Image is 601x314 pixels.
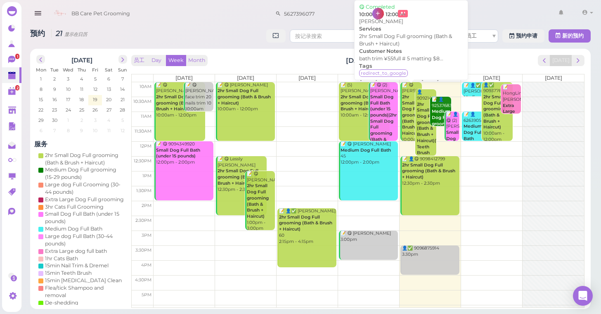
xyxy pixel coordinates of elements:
span: 1:30pm [136,188,151,193]
div: 👤9092142959 10:15am - 12:30pm [416,89,436,174]
span: 4 [79,75,84,83]
span: 2 [15,85,19,90]
span: 26 [92,106,99,114]
span: 28 [119,106,126,114]
span: [DATE] [545,75,562,81]
span: 13 [106,86,112,93]
span: 2 [52,75,57,83]
span: 5 [93,75,97,83]
div: 2hr Small Dog Full grooming (Bath & Brush + Haircut) [45,152,125,167]
button: 新的预约 [549,29,591,43]
span: 25 [78,106,85,114]
div: 👤✅ 9093776165 10:00am - 12:00pm [483,82,513,143]
span: 5pm [142,292,151,297]
b: Medium Dog Full Bath [341,147,391,153]
span: 10am [140,84,151,89]
div: 📝 👤✅ (2) [PERSON_NAME] Two pugsZen and Zeke 9:30am [463,83,493,137]
div: 📝 😋 [PERSON_NAME] 3:00pm [340,231,398,243]
span: Sat [105,67,113,73]
span: 24 [65,106,72,114]
div: Medium Dog Full Bath [45,225,102,233]
div: Extra Large Dog Full grooming [45,196,124,203]
span: 6 [39,127,43,134]
div: 📝 😋 Lessly [PERSON_NAME] 12:30pm - 2:30pm [217,156,266,193]
span: BB Care Pet Grooming [71,2,130,25]
span: 12 [92,86,98,93]
div: 📝 👤😋 9098412799 12:30pm - 2:30pm [402,156,459,186]
button: [DATE] [550,55,572,66]
span: 预约 [30,29,47,38]
div: 1hr Cats Bath [45,255,78,262]
b: Small Dog Full Bath (under 15 pounds)|2hr Small Dog Full grooming (Bath & Brush + Haircut) [370,94,397,154]
span: 3 [66,75,70,83]
input: 查询客户 [281,7,361,20]
span: 7 [52,127,57,134]
a: 2 [2,83,21,99]
span: 1 [15,54,19,59]
span: 3 [93,117,97,124]
span: 27 [106,106,112,114]
span: 1pm [142,173,151,178]
button: next [118,55,127,64]
b: Small Dog Full Bath (under 15 pounds) [156,147,200,159]
span: [DATE] [483,75,500,81]
span: 12 [120,127,125,134]
span: redirect_to_google [359,69,408,77]
h2: [DATE] [71,55,92,64]
b: Small Dog Full Bath (under 15 pounds) [446,130,464,171]
input: 按记录搜索 [290,29,372,43]
div: 📝 👤😋 (2) [PERSON_NAME] ELLA 11:00am [446,112,459,184]
span: Tue [50,67,59,73]
div: 📝 😋 [PERSON_NAME] 10:00am - 12:00pm [217,82,274,112]
div: 📝 😋 [PERSON_NAME] 45 12:00pm - 2:00pm [340,141,398,166]
span: 新的预约 [562,33,584,39]
span: Sun [118,67,127,73]
span: 4 [106,117,111,124]
span: 18 [78,96,85,103]
span: 1 [39,75,43,83]
div: Large dog Full Grooming (30-44 pounds) [45,181,125,196]
i: 21 [51,29,87,38]
span: [DATE] [175,75,193,81]
span: 7 [121,75,125,83]
div: 15min Teeth Brush [45,269,92,277]
span: 11 [79,86,84,93]
div: 📝 HongLing [PERSON_NAME] 10:05am [502,84,521,133]
span: 9 [79,127,84,134]
span: [DATE] [360,75,377,81]
span: 10:30am [133,99,151,104]
button: Month [186,55,208,66]
b: 2hr Small Dog Full grooming (Bath & Brush + Haircut) [402,162,455,180]
div: Small Dog Full Bath (under 15 pounds) [45,210,125,225]
span: 19 [92,96,98,103]
span: 2pm [142,203,151,208]
div: 15min [MEDICAL_DATA] Clean [45,277,122,284]
span: 8 [66,127,71,134]
span: 30 [51,117,58,124]
span: 5 [121,117,125,124]
span: 6 [106,75,111,83]
button: Day [147,55,166,66]
span: 12:30pm [134,158,151,164]
span: 3pm [142,233,151,238]
a: 1 [2,52,21,67]
b: 2hr Small Dog Full grooming (Bath & Brush + Haircut)|15min Teeth Brush [417,102,449,156]
span: 3:30pm [135,247,151,253]
div: 📝 👤6263905207 60 11:00am [463,112,493,154]
div: 📝 👤9253768332 80 10:30am [431,97,451,151]
button: next [572,55,584,66]
span: 10 [92,127,98,134]
b: 2hr Small Dog Full grooming (Bath & Brush + Haircut) [402,94,424,136]
div: Extra Large dog full bath [45,247,107,255]
span: 15 [38,96,44,103]
b: Medium Dog Full grooming (15-29 pounds) [432,109,454,138]
span: 23 [51,106,58,114]
h4: 服务 [34,140,129,148]
b: 2hr Small Dog Full grooming (Bath & Brush + Haircut) [483,94,505,130]
span: 12pm [140,143,151,149]
button: 员工 [131,55,147,66]
div: De-shedding [45,299,78,307]
span: Fri [92,67,98,73]
div: 📝 😋 (2) [PERSON_NAME] 10:00am - 12:00pm [370,82,398,167]
div: 📝 (5) [PERSON_NAME] 10:00am - 12:00pm [340,82,389,119]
